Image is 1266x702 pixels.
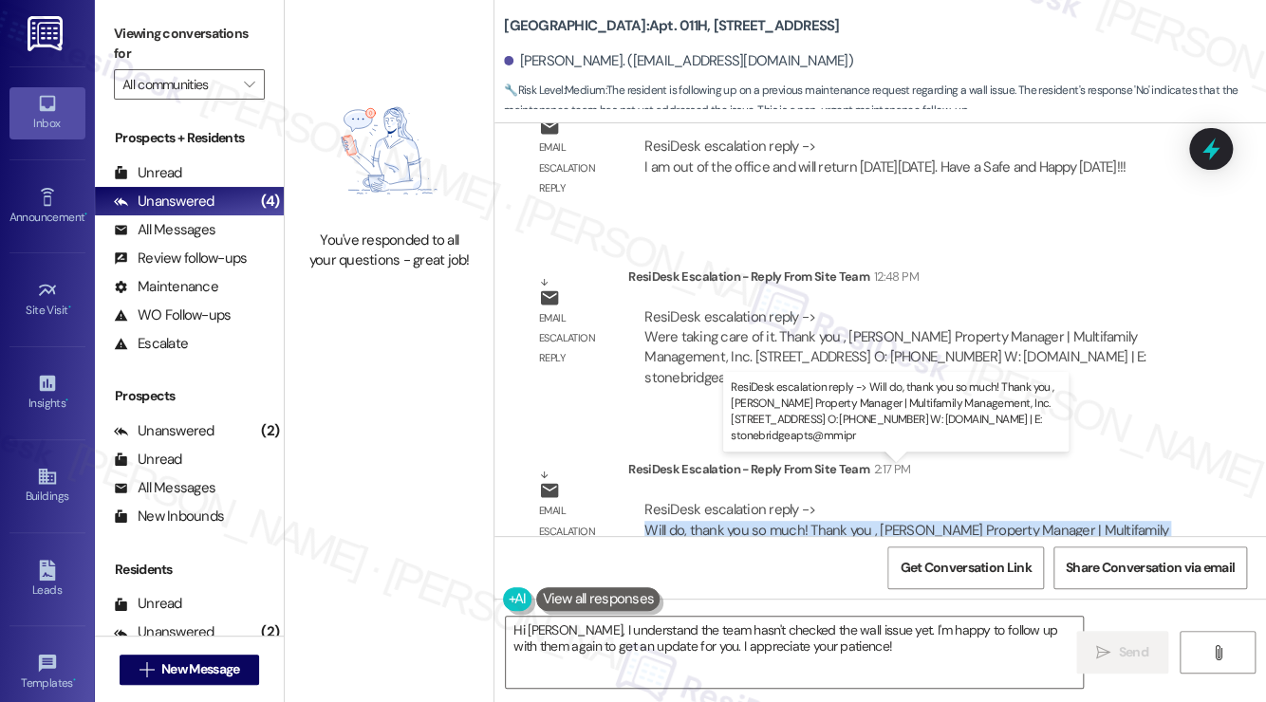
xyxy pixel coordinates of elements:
[869,267,919,286] div: 12:48 PM
[306,81,473,221] img: empty-state
[9,647,85,698] a: Templates •
[114,220,215,240] div: All Messages
[1210,645,1224,660] i: 
[114,305,231,325] div: WO Follow-ups
[28,16,66,51] img: ResiDesk Logo
[900,558,1031,578] span: Get Conversation Link
[504,51,853,71] div: [PERSON_NAME]. ([EMAIL_ADDRESS][DOMAIN_NAME])
[114,421,214,441] div: Unanswered
[506,617,1083,688] textarea: Hi [PERSON_NAME], I understand the team hasn't checked the wall issue yet. I'm happy to follow up...
[1066,558,1235,578] span: Share Conversation via email
[1118,642,1147,662] span: Send
[628,267,1189,293] div: ResiDesk Escalation - Reply From Site Team
[9,554,85,605] a: Leads
[9,87,85,139] a: Inbox
[114,450,182,470] div: Unread
[869,459,910,479] div: 2:17 PM
[731,379,1061,445] p: ResiDesk escalation reply -> Will do, thank you so much! Thank you , [PERSON_NAME] ​Property Mana...
[114,622,214,642] div: Unanswered
[9,274,85,325] a: Site Visit •
[256,416,284,446] div: (2)
[114,334,188,354] div: Escalate
[1076,631,1168,674] button: Send
[114,249,247,268] div: Review follow-ups
[1053,546,1247,589] button: Share Conversation via email
[114,163,182,183] div: Unread
[114,192,214,212] div: Unanswered
[95,560,284,580] div: Residents
[114,507,224,526] div: New Inbounds
[9,367,85,418] a: Insights •
[9,460,85,511] a: Buildings
[161,659,239,679] span: New Message
[644,137,1126,175] div: ResiDesk escalation reply -> I am out of the office and will return [DATE][DATE]. Have a Safe and...
[504,81,1266,121] span: : The resident is following up on a previous maintenance request regarding a wall issue. The resi...
[539,308,613,369] div: Email escalation reply
[306,231,473,271] div: You've responded to all your questions - great job!
[114,19,265,69] label: Viewing conversations for
[256,618,284,647] div: (2)
[114,594,182,614] div: Unread
[140,662,154,677] i: 
[1096,645,1110,660] i: 
[644,307,1145,387] div: ResiDesk escalation reply -> Were taking care of it. Thank you , [PERSON_NAME] ​Property Manager ...
[504,83,605,98] strong: 🔧 Risk Level: Medium
[84,208,87,221] span: •
[504,16,839,36] b: [GEOGRAPHIC_DATA]: Apt. 011H, [STREET_ADDRESS]
[95,128,284,148] div: Prospects + Residents
[65,394,68,407] span: •
[68,301,71,314] span: •
[114,478,215,498] div: All Messages
[73,674,76,687] span: •
[644,500,1168,580] div: ResiDesk escalation reply -> Will do, thank you so much! Thank you , [PERSON_NAME] ​Property Mana...
[120,655,260,685] button: New Message
[887,546,1043,589] button: Get Conversation Link
[628,459,1189,486] div: ResiDesk Escalation - Reply From Site Team
[244,77,254,92] i: 
[114,277,218,297] div: Maintenance
[95,386,284,406] div: Prospects
[122,69,234,100] input: All communities
[539,501,613,562] div: Email escalation reply
[256,187,284,216] div: (4)
[539,138,613,198] div: Email escalation reply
